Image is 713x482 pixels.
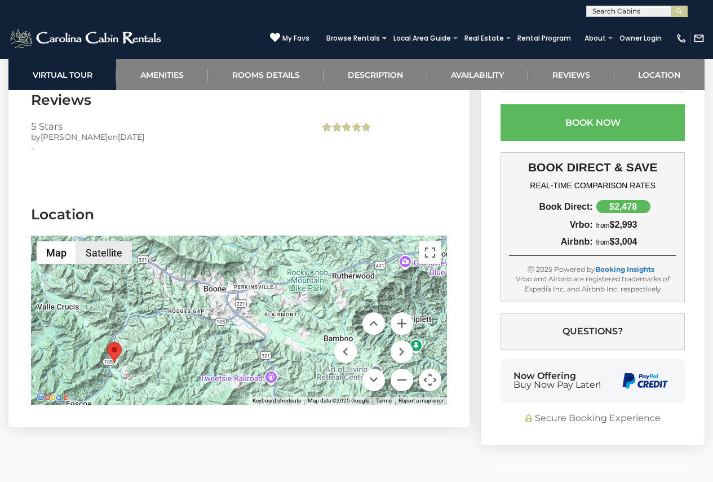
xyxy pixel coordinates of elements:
[593,237,676,247] div: $3,004
[427,59,528,90] a: Availability
[501,104,685,141] button: Book Now
[321,30,386,46] a: Browse Rentals
[31,143,303,154] div: -
[334,341,357,363] button: Move left
[253,397,301,405] button: Keyboard shortcuts
[513,372,601,390] div: Now Offering
[614,30,667,46] a: Owner Login
[509,237,592,247] div: Airbnb:
[118,132,144,142] span: [DATE]
[596,238,610,246] span: from
[614,59,705,90] a: Location
[8,59,116,90] a: Virtual Tour
[693,33,705,44] img: mail-regular-white.png
[398,397,444,404] a: Report a map error
[512,30,577,46] a: Rental Program
[76,241,132,264] button: Show satellite imagery
[419,369,441,391] button: Map camera controls
[388,30,457,46] a: Local Area Guide
[41,132,108,142] span: [PERSON_NAME]
[419,241,441,264] button: Toggle fullscreen view
[362,369,385,391] button: Move down
[31,121,303,131] h3: 5 Stars
[579,30,612,46] a: About
[528,59,614,90] a: Reviews
[324,59,427,90] a: Description
[391,341,413,363] button: Move right
[270,32,309,44] a: My Favs
[509,181,676,190] h4: REAL-TIME COMPARISON RATES
[308,397,369,404] span: Map data ©2025 Google
[593,220,676,230] div: $2,993
[37,241,76,264] button: Show street map
[595,265,654,273] a: Booking Insights
[509,274,676,293] div: Vrbo and Airbnb are registered trademarks of Expedia Inc. and Airbnb Inc. respectively
[501,412,685,424] div: Secure Booking Experience
[376,397,392,404] a: Terms (opens in new tab)
[282,33,309,43] span: My Favs
[8,27,165,50] img: White-1-2.png
[34,390,71,405] img: Google
[596,200,650,213] div: $2,478
[509,220,592,230] div: Vrbo:
[509,264,676,274] div: Ⓒ 2025 Powered by
[391,369,413,391] button: Zoom out
[513,381,601,390] span: Buy Now Pay Later!
[391,312,413,335] button: Zoom in
[208,59,324,90] a: Rooms Details
[676,33,687,44] img: phone-regular-white.png
[107,342,122,363] div: Alpine Sanctuary
[31,131,303,143] div: by on
[116,59,207,90] a: Amenities
[31,90,447,110] h3: Reviews
[509,161,676,174] h3: BOOK DIRECT & SAVE
[596,222,610,229] span: from
[31,205,447,224] h3: Location
[501,313,685,350] button: Questions?
[362,312,385,335] button: Move up
[459,30,510,46] a: Real Estate
[34,390,71,405] a: Open this area in Google Maps (opens a new window)
[509,201,592,211] div: Book Direct:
